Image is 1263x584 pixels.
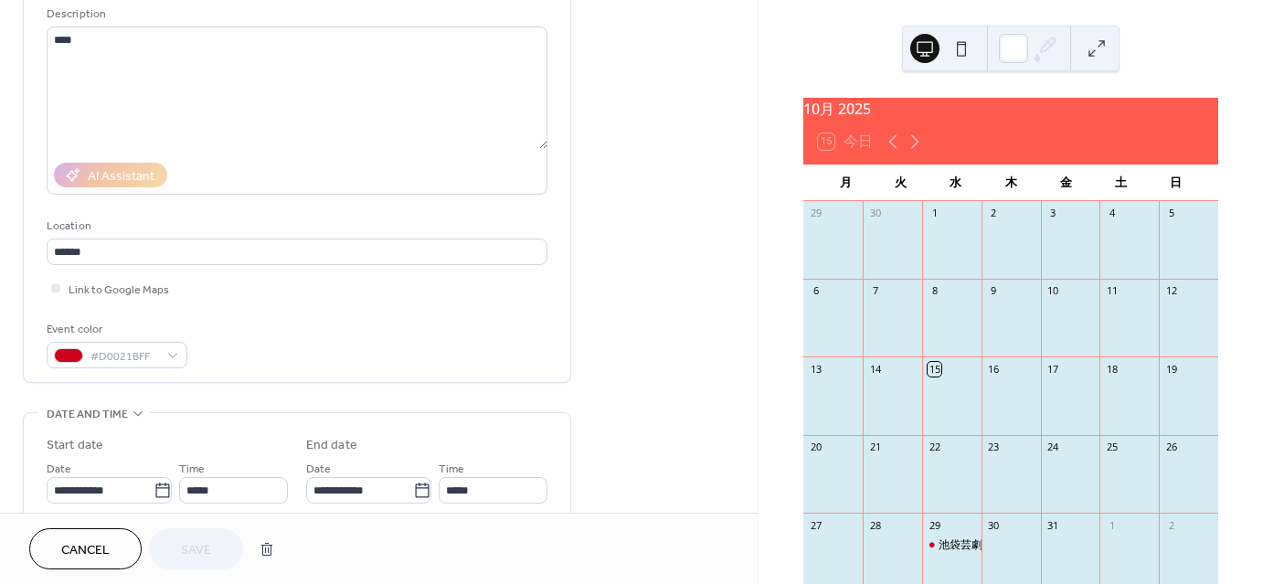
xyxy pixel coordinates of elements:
div: 26 [1164,441,1178,454]
div: 23 [987,441,1001,454]
div: 池袋芸劇M5 [922,537,982,553]
div: 金 [1038,165,1093,201]
div: 24 [1046,441,1060,454]
div: 9 [987,284,1001,298]
div: 21 [868,441,882,454]
div: 月 [818,165,873,201]
div: 22 [928,441,941,454]
button: Cancel [29,528,142,569]
div: 25 [1105,441,1119,454]
div: Description [47,5,544,24]
div: 火 [873,165,928,201]
div: 10 [1046,284,1060,298]
div: 7 [868,284,882,298]
div: 16 [987,362,1001,376]
div: 19 [1164,362,1178,376]
div: 31 [1046,518,1060,532]
div: 28 [868,518,882,532]
div: 29 [928,518,941,532]
div: 3 [1046,207,1060,220]
span: Date [47,460,71,479]
div: 土 [1093,165,1148,201]
div: 8 [928,284,941,298]
div: 2 [1164,518,1178,532]
div: Start date [47,436,103,455]
div: 30 [987,518,1001,532]
div: 17 [1046,362,1060,376]
div: 2 [987,207,1001,220]
div: 27 [809,518,823,532]
div: 15 [928,362,941,376]
div: 木 [983,165,1038,201]
div: 12 [1164,284,1178,298]
div: 30 [868,207,882,220]
div: 18 [1105,362,1119,376]
div: 29 [809,207,823,220]
span: Time [179,460,205,479]
div: 13 [809,362,823,376]
div: Event color [47,320,184,339]
div: 4 [1105,207,1119,220]
span: Date [306,460,331,479]
div: 5 [1164,207,1178,220]
div: 20 [809,441,823,454]
div: 1 [1105,518,1119,532]
div: 日 [1149,165,1204,201]
span: Time [439,460,464,479]
div: 11 [1105,284,1119,298]
span: Date and time [47,405,128,424]
div: 池袋芸劇M5 [939,537,999,553]
div: Location [47,217,544,236]
span: Cancel [61,541,110,560]
div: 14 [868,362,882,376]
span: Link to Google Maps [69,281,169,300]
div: 1 [928,207,941,220]
div: End date [306,436,357,455]
div: 6 [809,284,823,298]
div: 10月 2025 [803,98,1218,120]
span: #D0021BFF [90,347,158,366]
div: 水 [929,165,983,201]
